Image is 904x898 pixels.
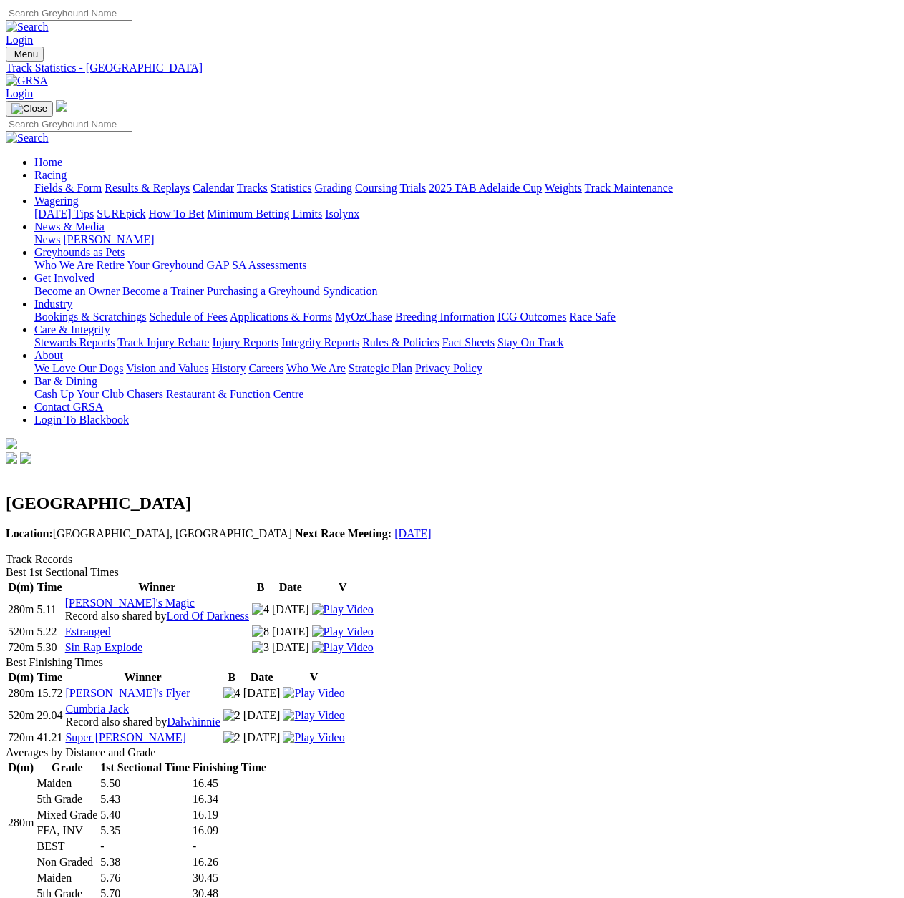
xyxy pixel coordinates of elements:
td: 16.45 [192,776,267,791]
text: [DATE] [243,731,281,743]
th: Winner [64,580,250,595]
th: Finishing Time [192,761,267,775]
div: Bar & Dining [34,388,898,401]
img: logo-grsa-white.png [56,100,67,112]
td: 280m [7,596,34,623]
button: Toggle navigation [6,101,53,117]
input: Search [6,6,132,21]
td: 5.35 [99,824,190,838]
th: Date [271,580,310,595]
td: 5.43 [99,792,190,806]
td: 280m [7,686,34,701]
a: View replay [312,625,374,638]
a: Calendar [193,182,234,194]
div: About [34,362,898,375]
a: 2025 TAB Adelaide Cup [429,182,542,194]
img: Play Video [312,641,374,654]
div: News & Media [34,233,898,246]
a: Get Involved [34,272,94,284]
a: Home [34,156,62,168]
td: 720m [7,640,34,655]
a: Tracks [237,182,268,194]
a: Login To Blackbook [34,414,129,426]
div: Averages by Distance and Grade [6,746,898,759]
a: Become an Owner [34,285,120,297]
a: Rules & Policies [362,336,439,348]
td: Non Graded [36,855,98,869]
a: Injury Reports [212,336,278,348]
img: Play Video [312,625,374,638]
a: [PERSON_NAME] [63,233,154,245]
img: twitter.svg [20,452,31,464]
th: Winner [64,670,220,685]
img: GRSA [6,74,48,87]
a: Integrity Reports [281,336,359,348]
a: How To Bet [149,208,205,220]
a: Sin Rap Explode [65,641,142,653]
a: View replay [283,731,344,743]
span: Record also shared by [65,610,249,622]
td: 5.76 [99,871,190,885]
th: Date [243,670,281,685]
a: Super [PERSON_NAME] [65,731,185,743]
a: Coursing [355,182,397,194]
div: Care & Integrity [34,336,898,349]
a: Statistics [271,182,312,194]
td: 720m [7,731,34,745]
a: News [34,233,60,245]
td: 5.50 [99,776,190,791]
b: Next Race Meeting: [295,527,392,540]
th: Time [36,580,62,595]
a: Stewards Reports [34,336,115,348]
img: 2 [223,709,240,722]
th: B [251,580,270,595]
div: Track Statistics - [GEOGRAPHIC_DATA] [6,62,898,74]
a: Who We Are [286,362,346,374]
div: Wagering [34,208,898,220]
td: 520m [7,625,34,639]
text: [DATE] [243,687,281,699]
td: 520m [7,702,34,729]
a: [DATE] [394,527,432,540]
a: Chasers Restaurant & Function Centre [127,388,303,400]
td: 5.38 [99,855,190,869]
a: Minimum Betting Limits [207,208,322,220]
a: View replay [312,603,374,615]
a: Who We Are [34,259,94,271]
a: MyOzChase [335,311,392,323]
img: Play Video [283,731,344,744]
img: logo-grsa-white.png [6,438,17,449]
td: BEST [36,839,98,854]
img: 3 [252,641,269,654]
a: Bar & Dining [34,375,97,387]
a: Weights [545,182,582,194]
a: Careers [248,362,283,374]
a: View replay [312,641,374,653]
a: Track Injury Rebate [117,336,209,348]
div: Track Records [6,553,898,566]
a: Care & Integrity [34,323,110,336]
th: Time [36,670,63,685]
div: Racing [34,182,898,195]
th: D(m) [7,761,34,775]
a: [PERSON_NAME]'s Magic [65,597,195,609]
a: Fields & Form [34,182,102,194]
td: 5th Grade [36,792,98,806]
a: Bookings & Scratchings [34,311,146,323]
th: Grade [36,761,98,775]
a: Applications & Forms [230,311,332,323]
a: Retire Your Greyhound [97,259,204,271]
a: Racing [34,169,67,181]
a: Estranged [65,625,111,638]
td: - [192,839,267,854]
a: Syndication [323,285,377,297]
img: 4 [252,603,269,616]
th: D(m) [7,580,34,595]
img: Close [11,103,47,114]
a: Wagering [34,195,79,207]
a: Stay On Track [497,336,563,348]
a: History [211,362,246,374]
img: 2 [223,731,240,744]
td: 16.19 [192,808,267,822]
td: 30.45 [192,871,267,885]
